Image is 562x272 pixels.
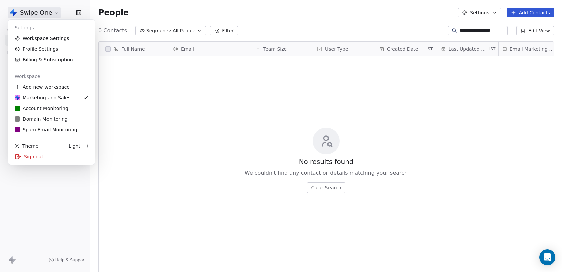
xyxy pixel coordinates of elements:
div: Sign out [11,151,92,162]
div: Add new workspace [11,82,92,92]
div: Workspace [11,71,92,82]
div: Domain Monitoring [15,116,68,122]
a: Billing & Subscription [11,54,92,65]
div: Account Monitoring [15,105,68,112]
div: Marketing and Sales [15,94,70,101]
img: Swipe%20One%20Logo%201-1.svg [15,95,20,100]
a: Workspace Settings [11,33,92,44]
a: Profile Settings [11,44,92,54]
div: Theme [15,143,38,149]
div: Spam Email Monitoring [15,126,77,133]
div: Light [69,143,80,149]
div: Settings [11,22,92,33]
